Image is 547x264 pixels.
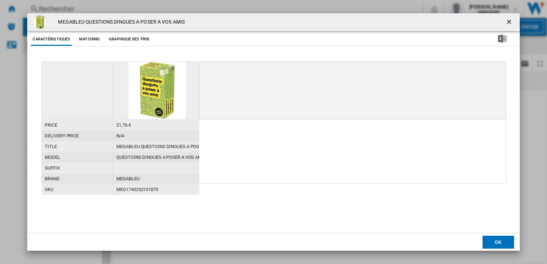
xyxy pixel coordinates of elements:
[42,141,113,152] div: title
[42,131,113,141] div: delivery price
[505,18,514,27] ng-md-icon: getI18NText('BUTTONS.CLOSE_DIALOG')
[113,152,199,163] div: QUESTIONS DINGUES A POSER A VOS AMIS
[129,62,186,119] img: questions-dingues-a-poser-a-vos-amis-jeu-d-ambia.jpg
[498,34,507,43] img: excel-24x24.png
[54,19,185,26] h4: MEGABLEU QUESTIONS DINGUES A POSER A VOS AMIS
[113,141,199,152] div: MEGABLEU QUESTIONS DINGUES A POSER A VOS AMIS
[113,120,199,131] div: 21,76 €
[113,131,199,141] div: N/A
[42,163,113,173] div: suffix
[487,33,518,46] button: Télécharger au format Excel
[113,173,199,184] div: MEGABLEU
[42,173,113,184] div: brand
[42,184,113,195] div: sku
[503,15,517,29] button: getI18NText('BUTTONS.CLOSE_DIALOG')
[74,33,105,46] button: Matching
[107,33,151,46] button: Graphique des prix
[42,152,113,163] div: model
[31,33,72,46] button: Caractéristiques
[27,13,519,251] md-dialog: Product popup
[33,15,47,29] img: questions-dingues-a-poser-a-vos-amis-jeu-d-ambia.jpg
[113,184,199,195] div: meg1740252131870
[42,120,113,131] div: price
[483,236,514,249] button: OK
